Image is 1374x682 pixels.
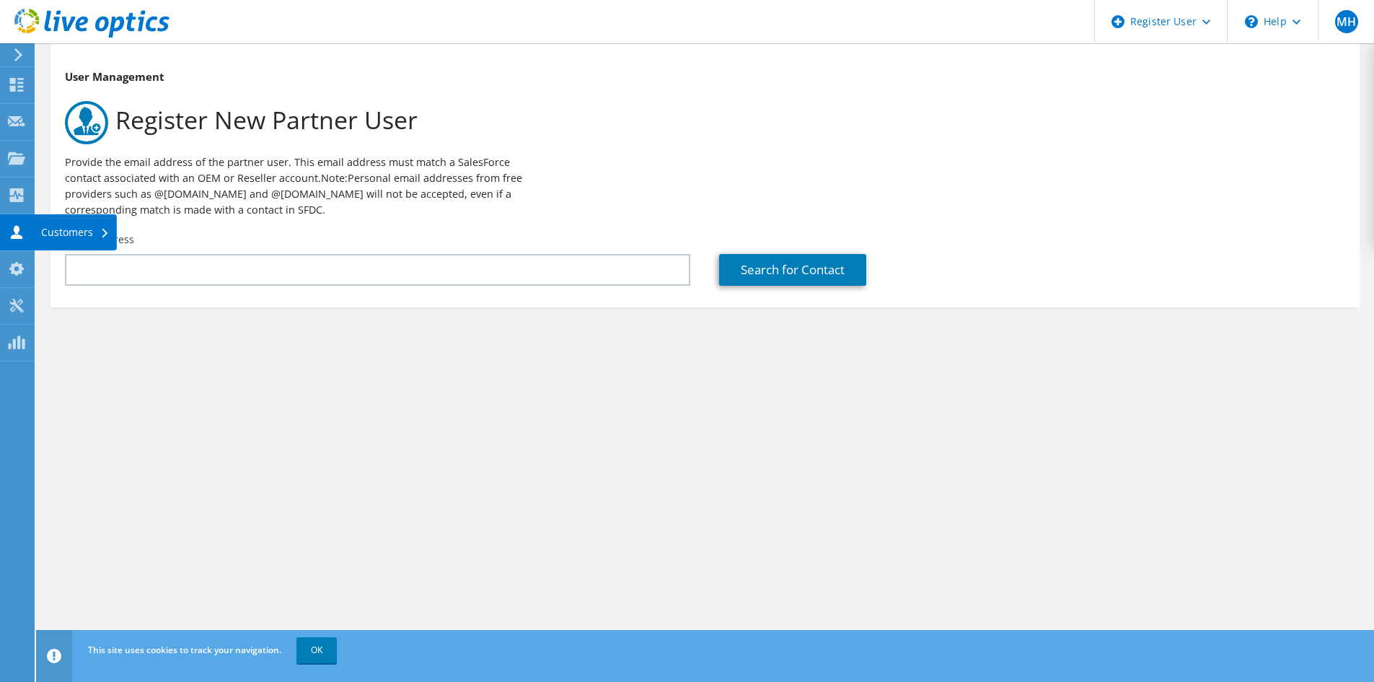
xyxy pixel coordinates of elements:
[1245,15,1258,28] svg: \n
[65,101,1338,144] h1: Register New Partner User
[296,637,337,663] a: OK
[719,254,866,286] a: Search for Contact
[321,171,348,185] b: Note:
[88,644,281,656] span: This site uses cookies to track your navigation.
[65,69,1345,84] h3: User Management
[34,214,117,250] div: Customers
[1335,10,1358,33] span: MH
[65,154,541,218] p: Provide the email address of the partner user. This email address must match a SalesForce contact...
